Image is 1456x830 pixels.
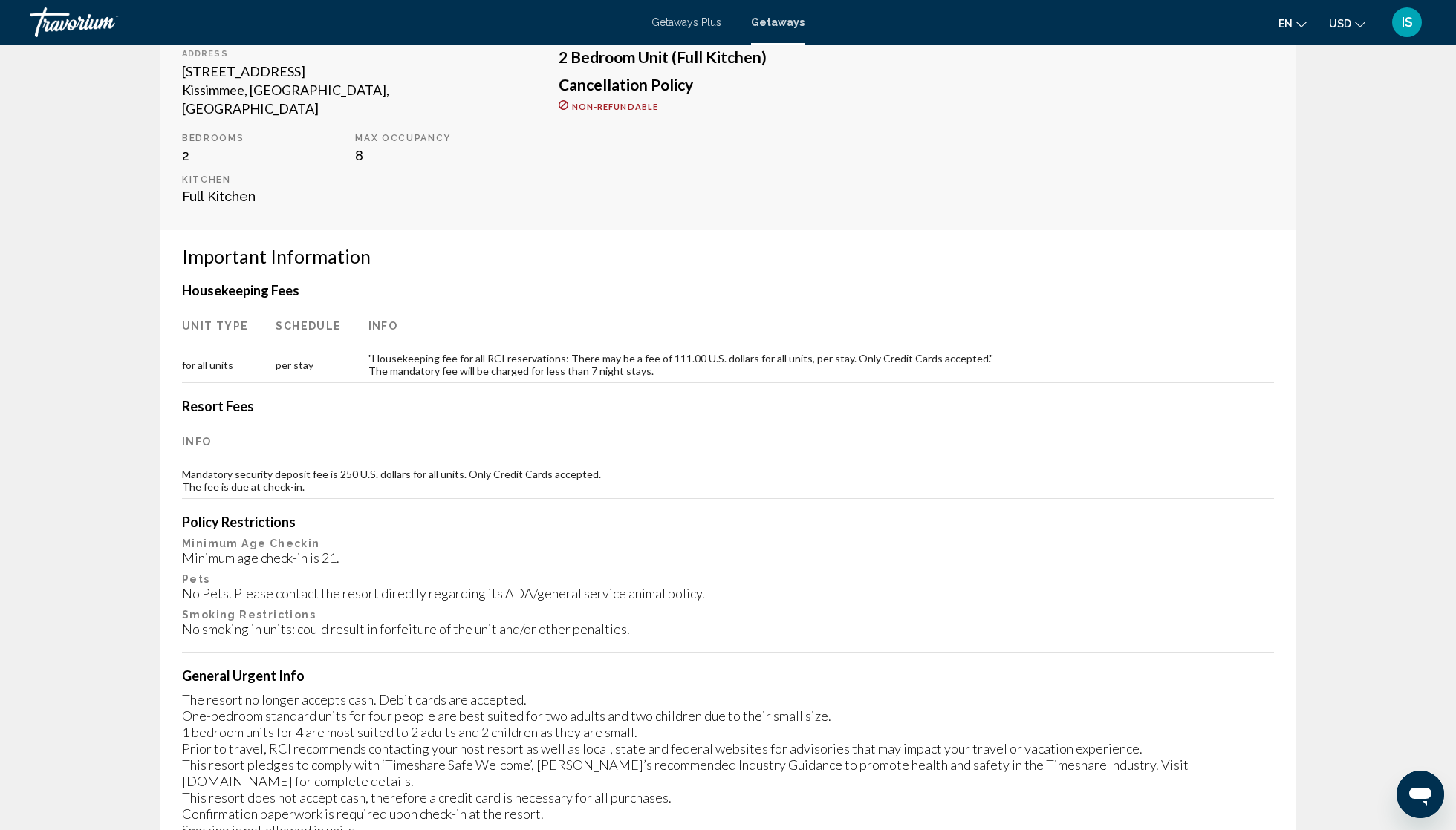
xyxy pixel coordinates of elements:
[182,667,1274,684] h4: General Urgent Info
[559,49,1274,65] h3: 2 Bedroom Unit (Full Kitchen)
[276,347,368,383] td: per stay
[182,133,340,143] p: Bedrooms
[355,133,513,143] p: Max Occupancy
[559,76,1274,93] h3: Cancellation Policy
[651,16,721,28] a: Getaways Plus
[182,49,514,59] div: Address
[182,422,1274,463] th: Info
[1388,7,1426,38] button: User Menu
[1278,18,1293,30] span: en
[182,463,1274,499] td: Mandatory security deposit fee is 250 U.S. dollars for all units. Only Credit Cards accepted. The...
[182,245,1274,267] h3: Important Information
[182,514,1274,530] h4: Policy Restrictions
[355,148,363,163] span: 8
[182,609,1274,621] p: Smoking Restrictions
[1329,18,1351,30] span: USD
[182,549,1274,566] div: Minimum age check-in is 21.
[182,398,1274,414] h4: Resort Fees
[182,537,1274,549] p: Minimum Age Checkin
[1329,13,1365,34] button: Change currency
[368,306,1274,347] th: Info
[182,282,1274,298] h4: Housekeeping Fees
[1397,771,1444,818] iframe: Button to launch messaging window
[182,347,276,383] td: for all units
[1402,15,1413,30] span: IS
[182,621,1274,637] div: No smoking in units: could result in forfeiture of the unit and/or other penalties.
[182,573,1274,585] p: Pets
[182,62,514,118] div: [STREET_ADDRESS] Kissimmee, [GEOGRAPHIC_DATA], [GEOGRAPHIC_DATA]
[182,306,276,347] th: Unit Type
[751,16,805,28] a: Getaways
[182,585,1274,601] div: No Pets. Please contact the resort directly regarding its ADA/general service animal policy.
[1278,13,1307,34] button: Change language
[368,347,1274,383] td: "Housekeeping fee for all RCI reservations: There may be a fee of 111.00 U.S. dollars for all uni...
[182,189,256,204] span: Full Kitchen
[182,174,340,185] p: Kitchen
[182,148,189,163] span: 2
[572,102,658,111] span: Non-refundable
[276,306,368,347] th: Schedule
[30,7,637,37] a: Travorium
